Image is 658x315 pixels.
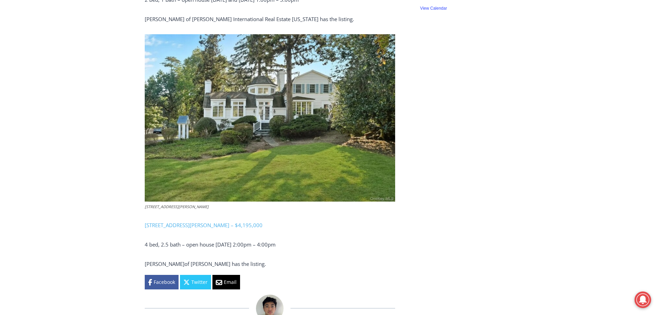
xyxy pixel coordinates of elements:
a: Twitter [180,275,211,289]
img: 162 Kirby Lane, Rye [145,34,395,202]
figcaption: [STREET_ADDRESS][PERSON_NAME] [145,204,395,210]
a: View Calendar [420,6,447,11]
a: Facebook [145,275,179,289]
span: [PERSON_NAME] [145,260,184,267]
a: [STREET_ADDRESS][PERSON_NAME] – $4,195,000 [145,222,263,229]
p: [PERSON_NAME] of [PERSON_NAME] International Real Estate [US_STATE] has the listing. [145,15,395,23]
a: Email [212,275,240,289]
p: 4 bed, 2.5 bath – open house [DATE] 2:00pm – 4:00pm [145,240,395,249]
div: of [PERSON_NAME] has the listing. [145,260,395,268]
